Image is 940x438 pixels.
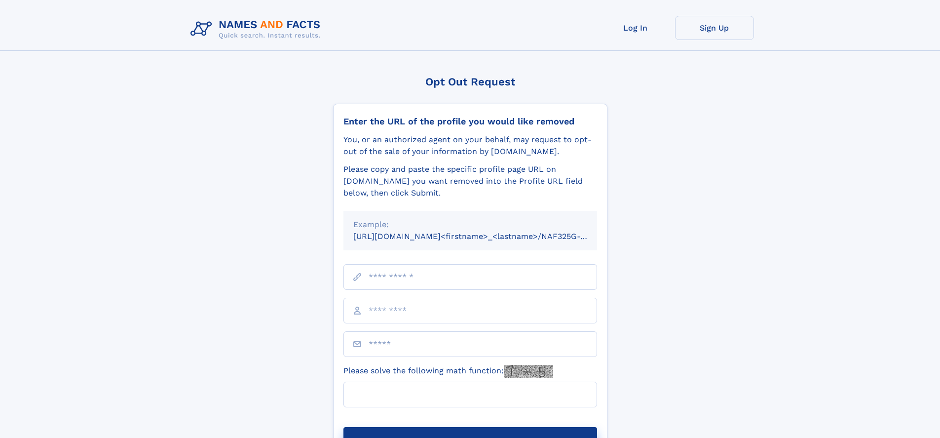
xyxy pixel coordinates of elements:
[675,16,754,40] a: Sign Up
[596,16,675,40] a: Log In
[343,116,597,127] div: Enter the URL of the profile you would like removed
[187,16,329,42] img: Logo Names and Facts
[343,163,597,199] div: Please copy and paste the specific profile page URL on [DOMAIN_NAME] you want removed into the Pr...
[343,365,553,378] label: Please solve the following math function:
[333,76,607,88] div: Opt Out Request
[343,134,597,158] div: You, or an authorized agent on your behalf, may request to opt-out of the sale of your informatio...
[353,232,616,241] small: [URL][DOMAIN_NAME]<firstname>_<lastname>/NAF325G-xxxxxxxx
[353,219,587,231] div: Example:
